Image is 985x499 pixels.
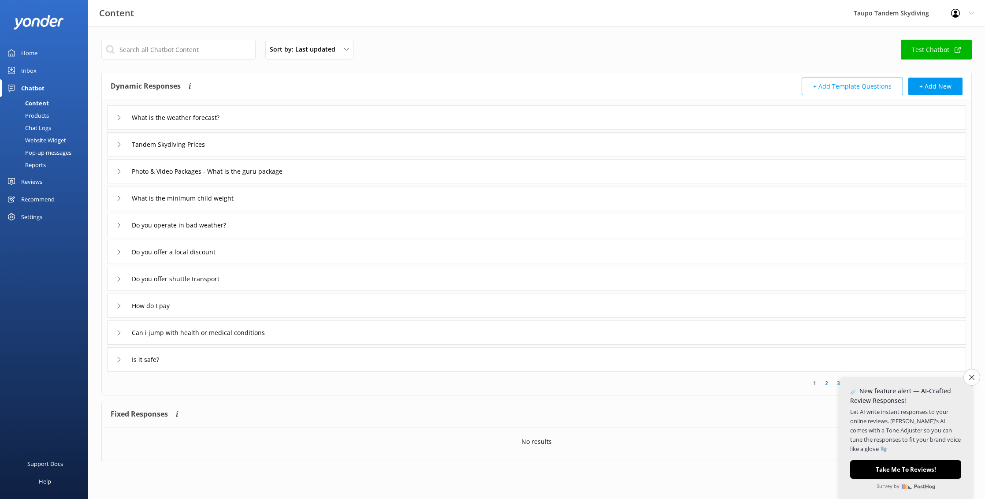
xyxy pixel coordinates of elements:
[5,134,66,146] div: Website Widget
[27,455,63,473] div: Support Docs
[21,208,42,226] div: Settings
[5,146,88,159] a: Pop-up messages
[5,146,71,159] div: Pop-up messages
[21,44,37,62] div: Home
[5,109,88,122] a: Products
[111,78,181,95] h4: Dynamic Responses
[908,78,963,95] button: + Add New
[111,406,168,423] h4: Fixed Responses
[833,379,844,387] a: 3
[809,379,821,387] a: 1
[5,122,51,134] div: Chat Logs
[5,134,88,146] a: Website Widget
[21,79,45,97] div: Chatbot
[21,62,37,79] div: Inbox
[5,97,88,109] a: Content
[5,97,49,109] div: Content
[901,40,972,60] a: Test Chatbot
[270,45,341,54] span: Sort by: Last updated
[5,122,88,134] a: Chat Logs
[5,159,88,171] a: Reports
[99,6,134,20] h3: Content
[101,40,256,60] input: Search all Chatbot Content
[13,15,64,30] img: yonder-white-logo.png
[821,379,833,387] a: 2
[802,78,903,95] button: + Add Template Questions
[39,473,51,490] div: Help
[21,190,55,208] div: Recommend
[21,173,42,190] div: Reviews
[521,437,552,447] p: No results
[5,109,49,122] div: Products
[5,159,46,171] div: Reports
